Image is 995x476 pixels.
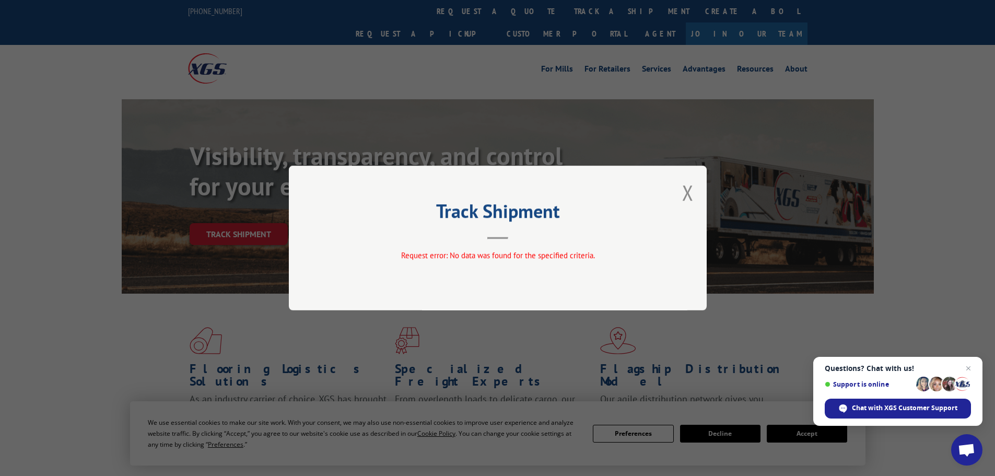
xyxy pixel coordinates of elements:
span: Close chat [962,362,975,375]
div: Chat with XGS Customer Support [825,399,971,419]
span: Chat with XGS Customer Support [852,403,957,413]
span: Support is online [825,380,912,388]
span: Request error: No data was found for the specified criteria. [401,250,594,260]
button: Close modal [682,179,694,206]
div: Open chat [951,434,982,466]
span: Questions? Chat with us! [825,364,971,373]
h2: Track Shipment [341,204,654,224]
